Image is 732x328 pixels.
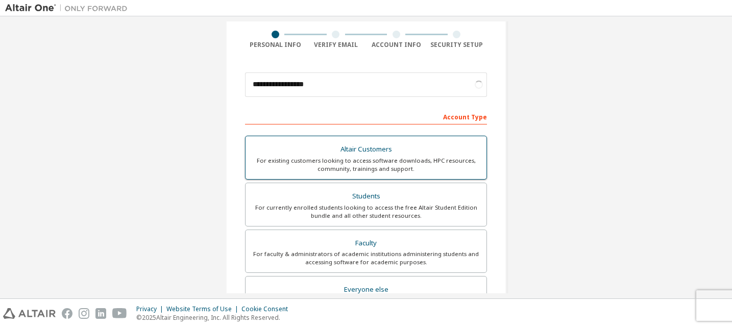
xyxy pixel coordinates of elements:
[3,308,56,319] img: altair_logo.svg
[112,308,127,319] img: youtube.svg
[166,305,241,313] div: Website Terms of Use
[252,157,480,173] div: For existing customers looking to access software downloads, HPC resources, community, trainings ...
[306,41,367,49] div: Verify Email
[252,204,480,220] div: For currently enrolled students looking to access the free Altair Student Edition bundle and all ...
[95,308,106,319] img: linkedin.svg
[5,3,133,13] img: Altair One
[245,108,487,124] div: Account Type
[252,142,480,157] div: Altair Customers
[136,313,294,322] p: © 2025 Altair Engineering, Inc. All Rights Reserved.
[252,283,480,297] div: Everyone else
[427,41,487,49] div: Security Setup
[366,41,427,49] div: Account Info
[252,250,480,266] div: For faculty & administrators of academic institutions administering students and accessing softwa...
[79,308,89,319] img: instagram.svg
[62,308,72,319] img: facebook.svg
[245,41,306,49] div: Personal Info
[252,236,480,250] div: Faculty
[241,305,294,313] div: Cookie Consent
[136,305,166,313] div: Privacy
[252,189,480,204] div: Students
